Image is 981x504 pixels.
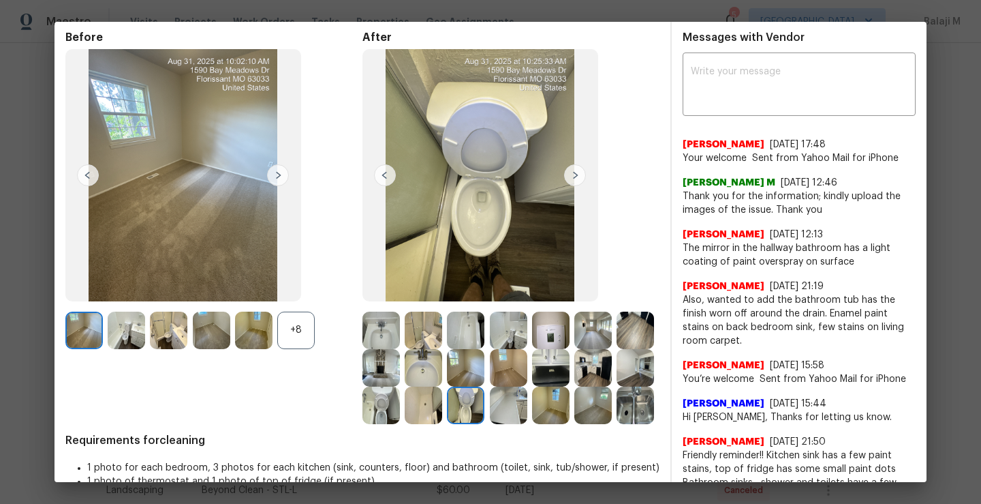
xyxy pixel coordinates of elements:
[683,190,916,217] span: Thank you for the information; kindly upload the images of the issue. Thank you
[770,361,824,370] span: [DATE] 15:58
[683,372,916,386] span: You’re welcome Sent from Yahoo Mail for iPhone
[87,475,659,488] li: 1 photo of thermostat and 1 photo of top of fridge (if present)
[683,151,916,165] span: Your welcome Sent from Yahoo Mail for iPhone
[277,312,315,349] div: +8
[770,399,826,409] span: [DATE] 15:44
[770,437,826,447] span: [DATE] 21:50
[683,435,764,449] span: [PERSON_NAME]
[683,228,764,241] span: [PERSON_NAME]
[683,241,916,269] span: The mirror in the hallway bathroom has a light coating of paint overspray on surface
[683,397,764,411] span: [PERSON_NAME]
[65,434,659,447] span: Requirements for cleaning
[770,230,823,239] span: [DATE] 12:13
[267,164,289,186] img: right-chevron-button-url
[770,282,824,291] span: [DATE] 21:19
[683,32,805,43] span: Messages with Vendor
[374,164,396,186] img: left-chevron-button-url
[683,138,764,151] span: [PERSON_NAME]
[564,164,586,186] img: right-chevron-button-url
[683,176,775,190] span: [PERSON_NAME] M
[77,164,99,186] img: left-chevron-button-url
[683,280,764,293] span: [PERSON_NAME]
[770,140,826,149] span: [DATE] 17:48
[683,293,916,348] span: Also, wanted to add the bathroom tub has the finish worn off around the drain. Enamel paint stain...
[683,449,916,503] span: Friendly reminder!! Kitchen sink has a few paint stains, top of fridge has some small paint dots ...
[87,461,659,475] li: 1 photo for each bedroom, 3 photos for each kitchen (sink, counters, floor) and bathroom (toilet,...
[683,411,916,424] span: Hi [PERSON_NAME], Thanks for letting us know.
[683,359,764,372] span: [PERSON_NAME]
[781,178,837,188] span: [DATE] 12:46
[362,31,659,44] span: After
[65,31,362,44] span: Before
